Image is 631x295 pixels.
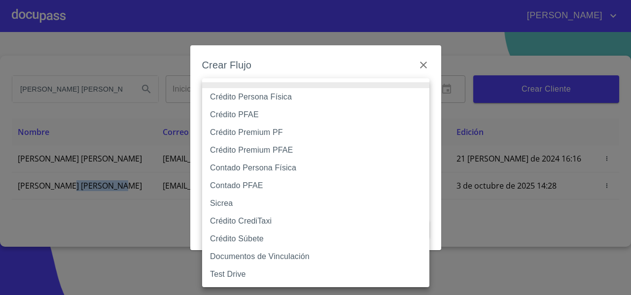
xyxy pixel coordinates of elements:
li: Crédito Súbete [202,230,429,248]
li: Sicrea [202,195,429,212]
li: Test Drive [202,265,429,283]
li: Crédito PFAE [202,106,429,124]
li: Contado PFAE [202,177,429,195]
li: Crédito Premium PF [202,124,429,141]
li: Documentos de Vinculación [202,248,429,265]
li: Crédito CrediTaxi [202,212,429,230]
li: Contado Persona Física [202,159,429,177]
li: Crédito Persona Física [202,88,429,106]
li: None [202,82,429,88]
li: Crédito Premium PFAE [202,141,429,159]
